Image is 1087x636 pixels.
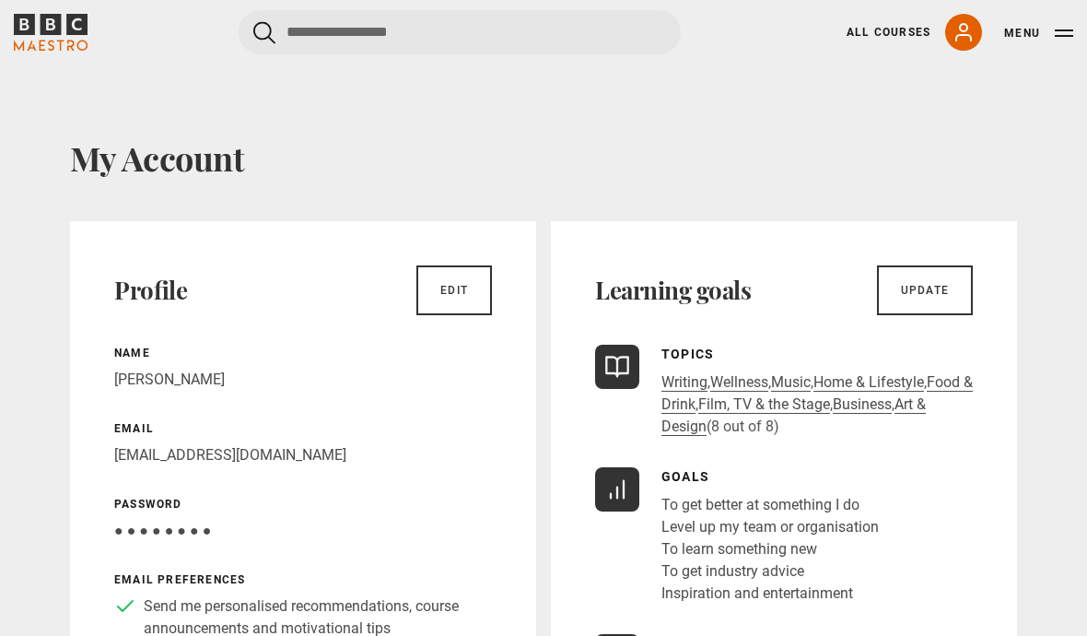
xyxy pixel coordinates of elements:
p: Email [114,420,492,437]
button: Submit the search query [253,21,275,44]
p: Goals [661,467,879,487]
a: Edit [416,265,492,315]
a: Film, TV & the Stage [698,395,830,414]
h2: Learning goals [595,276,751,305]
a: Music [771,373,811,392]
a: Update [877,265,973,315]
a: Home & Lifestyle [813,373,924,392]
button: Toggle navigation [1004,24,1073,42]
h1: My Account [70,138,1017,177]
p: Topics [661,345,973,364]
li: To get better at something I do [661,494,879,516]
p: , , , , , , , (8 out of 8) [661,371,973,438]
p: [EMAIL_ADDRESS][DOMAIN_NAME] [114,444,492,466]
a: Writing [661,373,707,392]
li: Level up my team or organisation [661,516,879,538]
p: Password [114,496,492,512]
li: To get industry advice [661,560,879,583]
li: To learn something new [661,538,879,560]
input: Search [239,10,681,54]
li: Inspiration and entertainment [661,583,879,605]
a: Wellness [710,373,768,392]
p: Name [114,345,492,361]
h2: Profile [114,276,187,305]
a: All Courses [847,24,930,41]
span: ● ● ● ● ● ● ● ● [114,522,211,539]
p: Email preferences [114,571,492,588]
a: Business [833,395,892,414]
p: [PERSON_NAME] [114,369,492,391]
svg: BBC Maestro [14,14,88,51]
